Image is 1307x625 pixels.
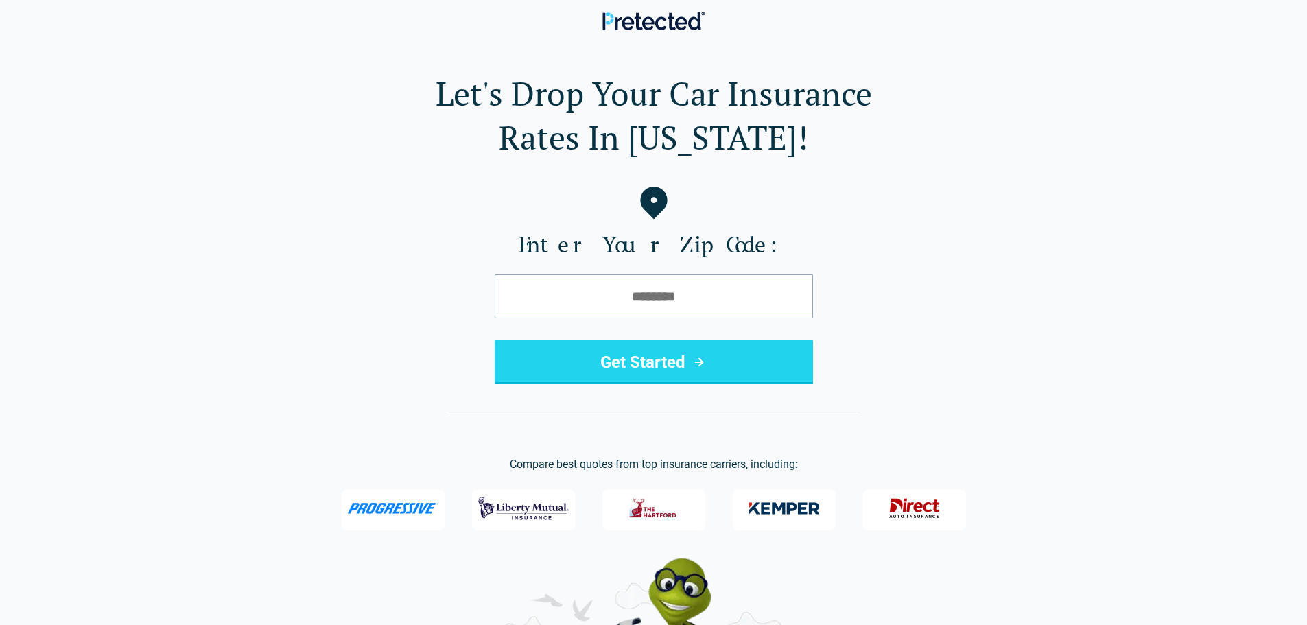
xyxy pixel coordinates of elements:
img: Direct General [881,491,948,526]
img: Progressive [347,503,439,514]
img: Pretected [602,12,705,30]
img: Liberty Mutual [478,491,569,526]
img: The Hartford [620,491,687,526]
label: Enter Your Zip Code: [22,231,1285,258]
img: Kemper [739,491,829,526]
button: Get Started [495,340,813,384]
h1: Let's Drop Your Car Insurance Rates In [US_STATE]! [22,71,1285,159]
p: Compare best quotes from top insurance carriers, including: [22,456,1285,473]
